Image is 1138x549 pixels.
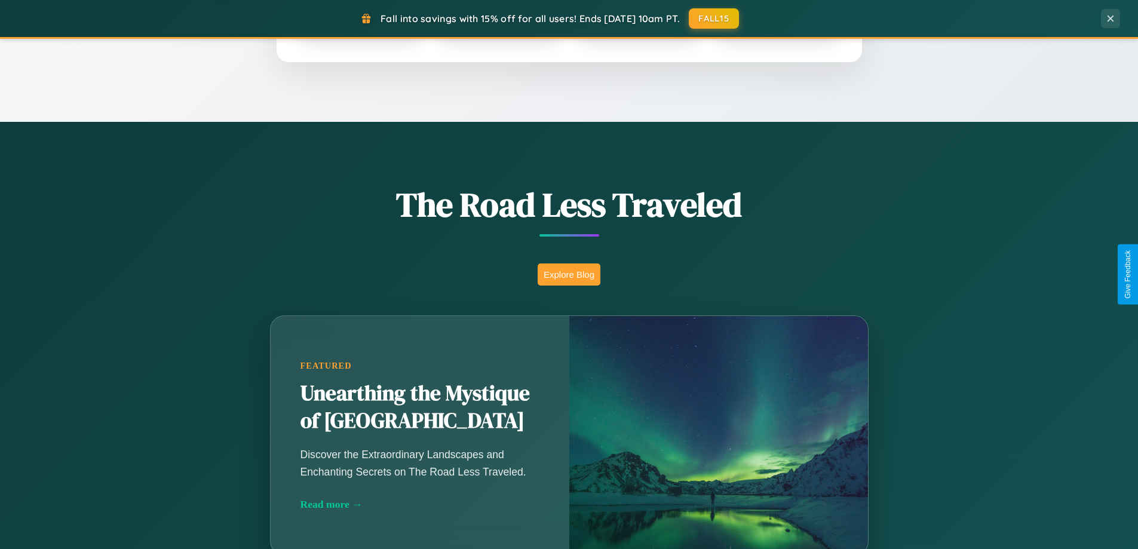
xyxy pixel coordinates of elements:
button: Explore Blog [538,263,600,286]
div: Give Feedback [1124,250,1132,299]
div: Read more → [300,498,539,511]
div: Featured [300,361,539,371]
p: Discover the Extraordinary Landscapes and Enchanting Secrets on The Road Less Traveled. [300,446,539,480]
span: Fall into savings with 15% off for all users! Ends [DATE] 10am PT. [381,13,680,24]
h1: The Road Less Traveled [211,182,928,228]
button: FALL15 [689,8,739,29]
h2: Unearthing the Mystique of [GEOGRAPHIC_DATA] [300,380,539,435]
